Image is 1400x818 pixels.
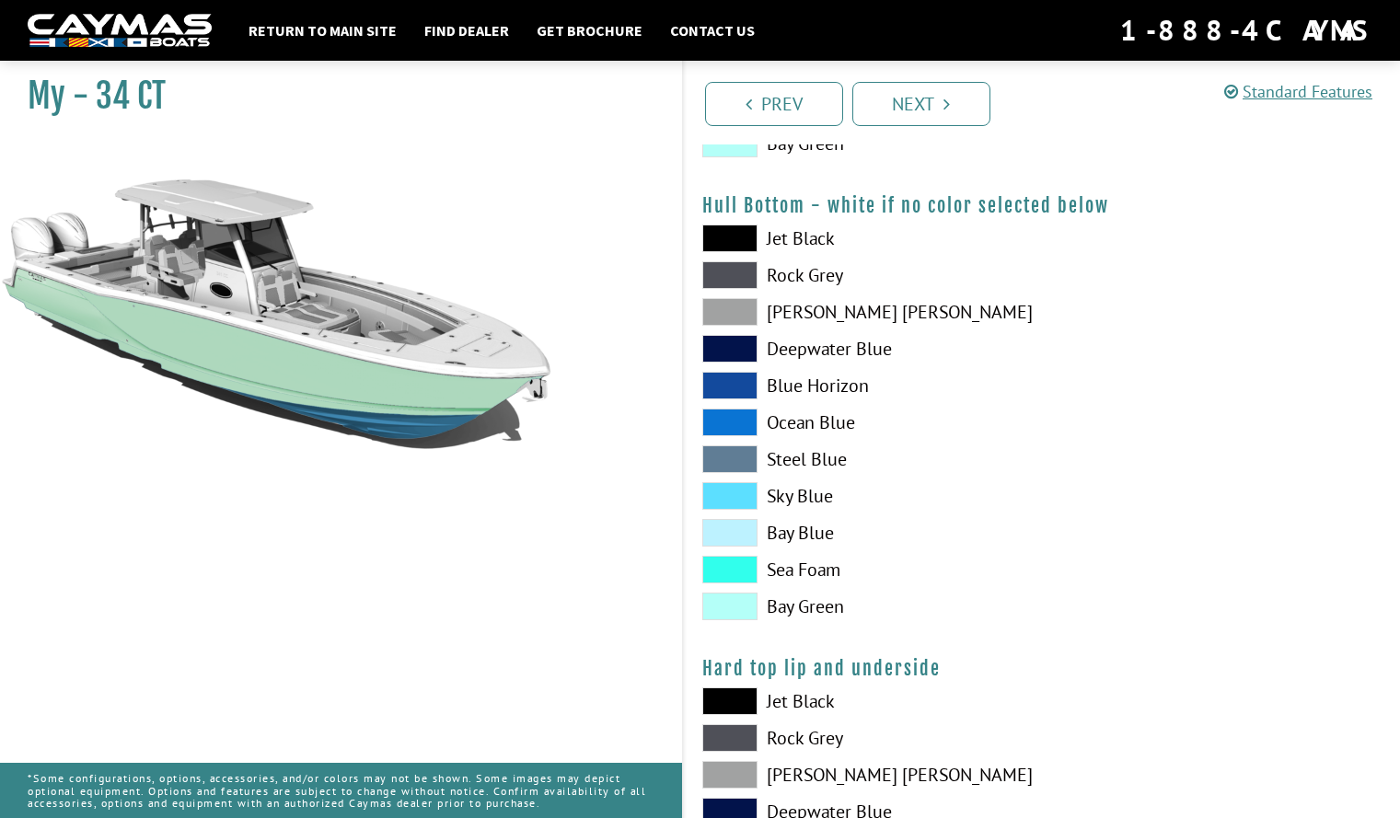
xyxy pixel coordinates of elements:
a: Standard Features [1224,81,1372,102]
label: [PERSON_NAME] [PERSON_NAME] [702,298,1024,326]
img: white-logo-c9c8dbefe5ff5ceceb0f0178aa75bf4bb51f6bca0971e226c86eb53dfe498488.png [28,14,212,48]
a: Find Dealer [415,18,518,42]
p: *Some configurations, options, accessories, and/or colors may not be shown. Some images may depic... [28,763,654,818]
a: Get Brochure [527,18,652,42]
label: Bay Blue [702,519,1024,547]
label: [PERSON_NAME] [PERSON_NAME] [702,761,1024,789]
label: Deepwater Blue [702,335,1024,363]
label: Sea Foam [702,556,1024,583]
label: Rock Grey [702,724,1024,752]
h4: Hard top lip and underside [702,657,1383,680]
label: Ocean Blue [702,409,1024,436]
label: Blue Horizon [702,372,1024,399]
label: Sky Blue [702,482,1024,510]
label: Rock Grey [702,261,1024,289]
label: Jet Black [702,225,1024,252]
label: Jet Black [702,687,1024,715]
label: Steel Blue [702,445,1024,473]
a: Next [852,82,990,126]
a: Prev [705,82,843,126]
h1: My - 34 CT [28,75,636,117]
label: Bay Green [702,593,1024,620]
a: Contact Us [661,18,764,42]
div: 1-888-4CAYMAS [1120,10,1372,51]
a: Return to main site [239,18,406,42]
h4: Hull Bottom - white if no color selected below [702,194,1383,217]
